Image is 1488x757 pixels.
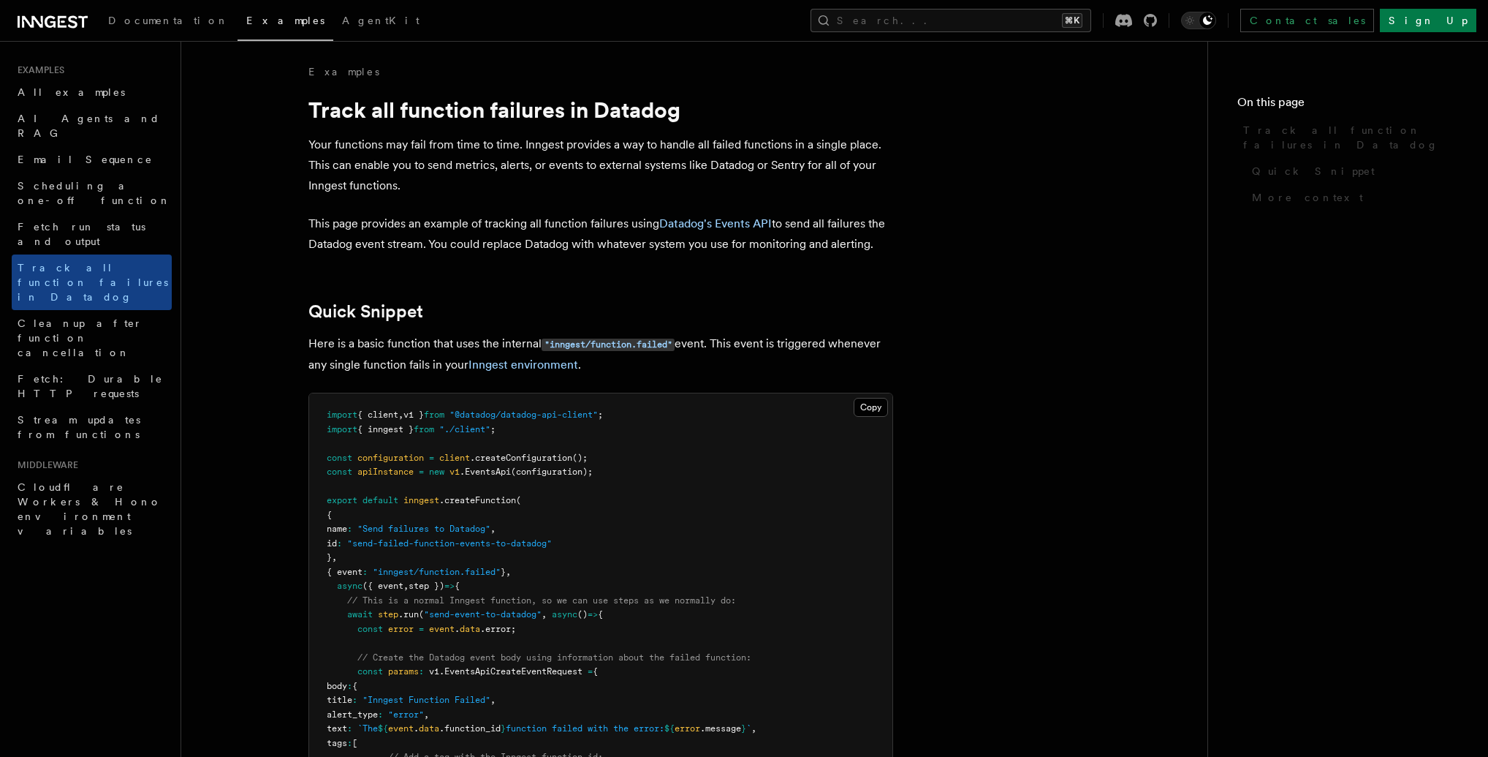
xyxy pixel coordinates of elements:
span: { [598,609,603,619]
span: const [357,666,383,677]
a: AgentKit [333,4,428,39]
span: params [388,666,419,677]
p: This page provides an example of tracking all function failures using to send all failures the Da... [308,214,893,255]
a: All examples [12,79,172,105]
a: Contact sales [1240,9,1374,32]
span: text [327,723,347,734]
span: configuration [357,453,424,463]
button: Copy [854,398,888,417]
span: "Inngest Function Failed" [362,695,490,705]
span: { client [357,410,398,420]
span: new [429,467,444,477]
span: , [751,723,756,734]
span: from [414,424,434,434]
span: AgentKit [342,15,420,26]
span: body [327,681,347,691]
span: function failed with the error: [506,723,664,734]
span: : [337,538,342,549]
span: "@datadog/datadog-api-client" [449,410,598,420]
a: More context [1246,184,1459,211]
a: Stream updates from functions [12,407,172,448]
span: , [424,709,429,720]
span: Middleware [12,459,78,471]
a: Documentation [99,4,238,39]
span: event [388,723,414,734]
span: import [327,424,357,434]
span: Documentation [108,15,229,26]
span: : [352,695,357,705]
span: Stream updates from functions [18,414,140,440]
a: Cloudflare Workers & Hono environment variables [12,474,172,544]
span: { [327,510,332,520]
span: ( [419,609,424,619]
span: : [378,709,383,720]
a: "inngest/function.failed" [542,336,675,350]
span: : [347,723,352,734]
a: Fetch: Durable HTTP requests [12,366,172,407]
span: ${ [664,723,675,734]
span: const [357,624,383,634]
a: Datadog's Events API [659,216,772,230]
span: = [429,453,434,463]
span: . [455,624,460,634]
span: error [388,624,414,634]
a: AI Agents and RAG [12,105,172,146]
span: ${ [378,723,388,734]
span: Track all function failures in Datadog [18,262,168,303]
span: tags [327,738,347,748]
span: } [501,723,506,734]
a: Track all function failures in Datadog [12,255,172,310]
span: apiInstance [357,467,414,477]
span: alert_type [327,709,378,720]
span: Email Sequence [18,154,153,165]
span: { [352,681,357,691]
span: from [424,410,444,420]
button: Toggle dark mode [1181,12,1216,29]
a: Quick Snippet [1246,158,1459,184]
span: async [337,581,362,591]
span: .run [398,609,419,619]
span: : [347,738,352,748]
span: = [588,666,593,677]
span: Quick Snippet [1252,164,1375,178]
span: title [327,695,352,705]
span: EventsApiCreateEventRequest [444,666,582,677]
span: Fetch: Durable HTTP requests [18,373,163,399]
span: import [327,410,357,420]
span: , [490,524,496,534]
span: event [429,624,455,634]
span: All examples [18,86,125,98]
span: .createFunction [439,495,516,505]
span: "Send failures to Datadog" [357,524,490,534]
a: Fetch run status and output [12,214,172,255]
span: Cleanup after function cancellation [18,317,143,358]
h1: Track all function failures in Datadog [308,97,893,123]
span: async [552,609,577,619]
span: = [419,467,424,477]
span: step }) [409,581,444,591]
a: Email Sequence [12,146,172,173]
code: "inngest/function.failed" [542,339,675,351]
span: . [439,666,444,677]
span: Scheduling a one-off function [18,180,171,206]
span: ` [746,723,751,734]
span: v1 } [403,410,424,420]
span: => [444,581,455,591]
span: { [455,581,460,591]
kbd: ⌘K [1062,13,1082,28]
span: => [588,609,598,619]
span: ( [516,495,521,505]
span: : [362,567,368,577]
span: More context [1252,190,1363,205]
span: , [506,567,511,577]
span: // Create the Datadog event body using information about the failed function: [357,652,751,663]
span: "./client" [439,424,490,434]
span: } [327,552,332,562]
span: , [332,552,337,562]
span: [ [352,738,357,748]
a: Scheduling a one-off function [12,173,172,214]
span: ({ event [362,581,403,591]
span: "error" [388,709,424,720]
span: default [362,495,398,505]
a: Examples [308,64,379,79]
